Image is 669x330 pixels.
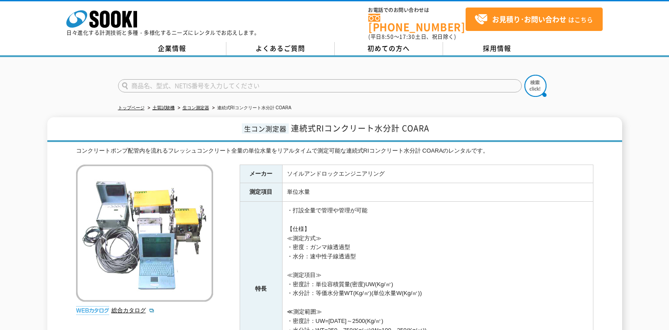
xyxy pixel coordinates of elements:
[291,122,429,134] span: 連続式RIコンクリート水分計 COARA
[368,8,466,13] span: お電話でのお問い合わせは
[443,42,551,55] a: 採用情報
[524,75,547,97] img: btn_search.png
[66,30,260,35] p: 日々進化する計測技術と多種・多様化するニーズにレンタルでお応えします。
[118,42,226,55] a: 企業情報
[367,43,410,53] span: 初めての方へ
[111,307,155,314] a: 総合カタログ
[76,165,213,302] img: 連続式RIコンクリート水分計 COARA
[240,165,282,183] th: メーカー
[118,79,522,92] input: 商品名、型式、NETIS番号を入力してください
[335,42,443,55] a: 初めての方へ
[492,14,566,24] strong: お見積り･お問い合わせ
[368,33,456,41] span: (平日 ～ 土日、祝日除く)
[282,183,593,202] td: 単位水量
[382,33,394,41] span: 8:50
[240,183,282,202] th: 測定項目
[76,306,109,315] img: webカタログ
[368,14,466,32] a: [PHONE_NUMBER]
[210,104,291,113] li: 連続式RIコンクリート水分計 COARA
[226,42,335,55] a: よくあるご質問
[474,13,593,26] span: はこちら
[118,105,145,110] a: トップページ
[183,105,209,110] a: 生コン測定器
[282,165,593,183] td: ソイルアンドロックエンジニアリング
[466,8,603,31] a: お見積り･お問い合わせはこちら
[242,123,289,134] span: 生コン測定器
[399,33,415,41] span: 17:30
[153,105,175,110] a: 土質試験機
[76,146,593,156] div: コンクリートポンプ配管内を流れるフレッシュコンクリート全量の単位水量をリアルタイムで測定可能な連続式RIコンクリート水分計 COARAのレンタルです。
